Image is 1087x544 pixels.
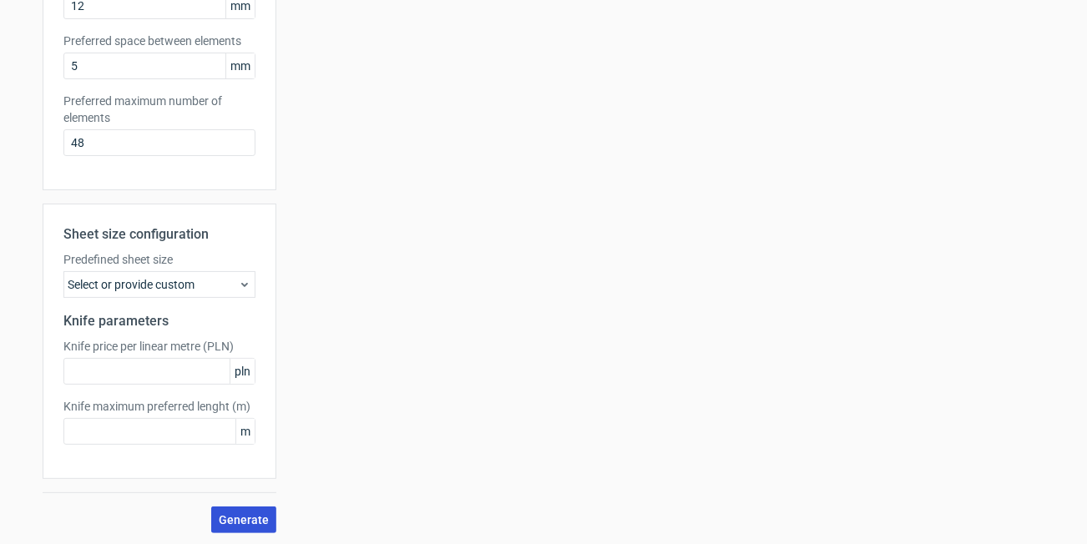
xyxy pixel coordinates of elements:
label: Knife maximum preferred lenght (m) [63,398,255,415]
div: Select or provide custom [63,271,255,298]
button: Generate [211,506,276,533]
label: Preferred maximum number of elements [63,93,255,126]
span: pln [230,359,255,384]
label: Knife price per linear metre (PLN) [63,338,255,355]
h2: Knife parameters [63,311,255,331]
span: Generate [219,514,269,526]
span: m [235,419,255,444]
label: Preferred space between elements [63,33,255,49]
label: Predefined sheet size [63,251,255,268]
h2: Sheet size configuration [63,224,255,244]
span: mm [225,53,255,78]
